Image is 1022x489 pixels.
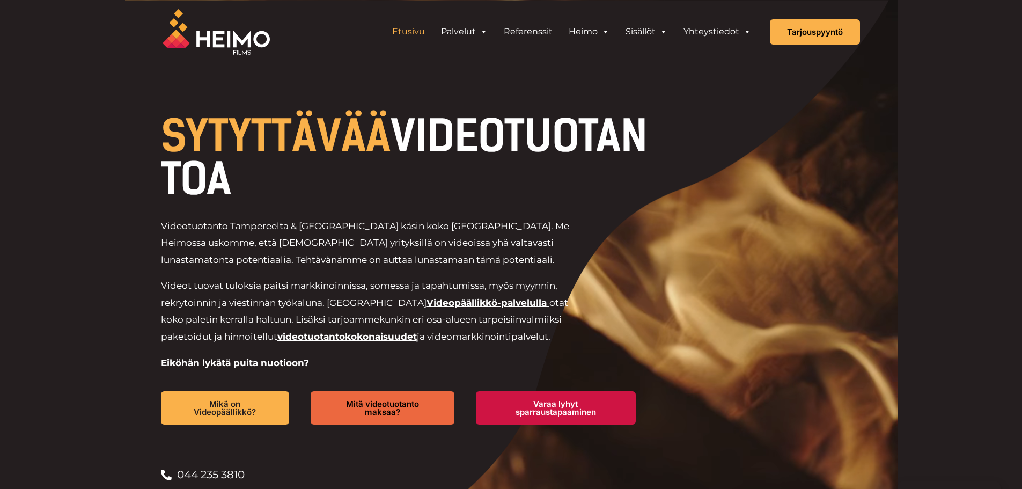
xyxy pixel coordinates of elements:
[161,465,657,485] a: 044 235 3810
[493,400,619,416] span: Varaa lyhyt sparraustapaaminen
[417,331,550,342] span: ja videomarkkinointipalvelut.
[161,115,657,201] h1: VIDEOTUOTANTOA
[675,21,759,42] a: Yhteystiedot
[161,278,584,345] p: Videot tuovat tuloksia paitsi markkinoinnissa, somessa ja tapahtumissa, myös myynnin, rekrytoinni...
[561,21,617,42] a: Heimo
[161,391,290,425] a: Mikä on Videopäällikkö?
[277,331,417,342] a: videotuotantokokonaisuudet
[174,465,245,485] span: 044 235 3810
[496,21,561,42] a: Referenssit
[617,21,675,42] a: Sisällöt
[178,400,273,416] span: Mikä on Videopäällikkö?
[161,218,584,269] p: Videotuotanto Tampereelta & [GEOGRAPHIC_DATA] käsin koko [GEOGRAPHIC_DATA]. Me Heimossa uskomme, ...
[476,391,636,425] a: Varaa lyhyt sparraustapaaminen
[161,314,562,342] span: valmiiksi paketoidut ja hinnoitellut
[427,297,547,308] a: Videopäällikkö-palvelulla
[163,9,270,55] img: Heimo Filmsin logo
[384,21,433,42] a: Etusivu
[161,357,309,368] strong: Eiköhän lykätä puita nuotioon?
[379,21,764,42] aside: Header Widget 1
[379,314,521,325] span: kunkin eri osa-alueen tarpeisiin
[433,21,496,42] a: Palvelut
[328,400,437,416] span: Mitä videotuotanto maksaa?
[770,19,860,45] a: Tarjouspyyntö
[311,391,454,425] a: Mitä videotuotanto maksaa?
[161,111,391,162] span: SYTYTTÄVÄÄ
